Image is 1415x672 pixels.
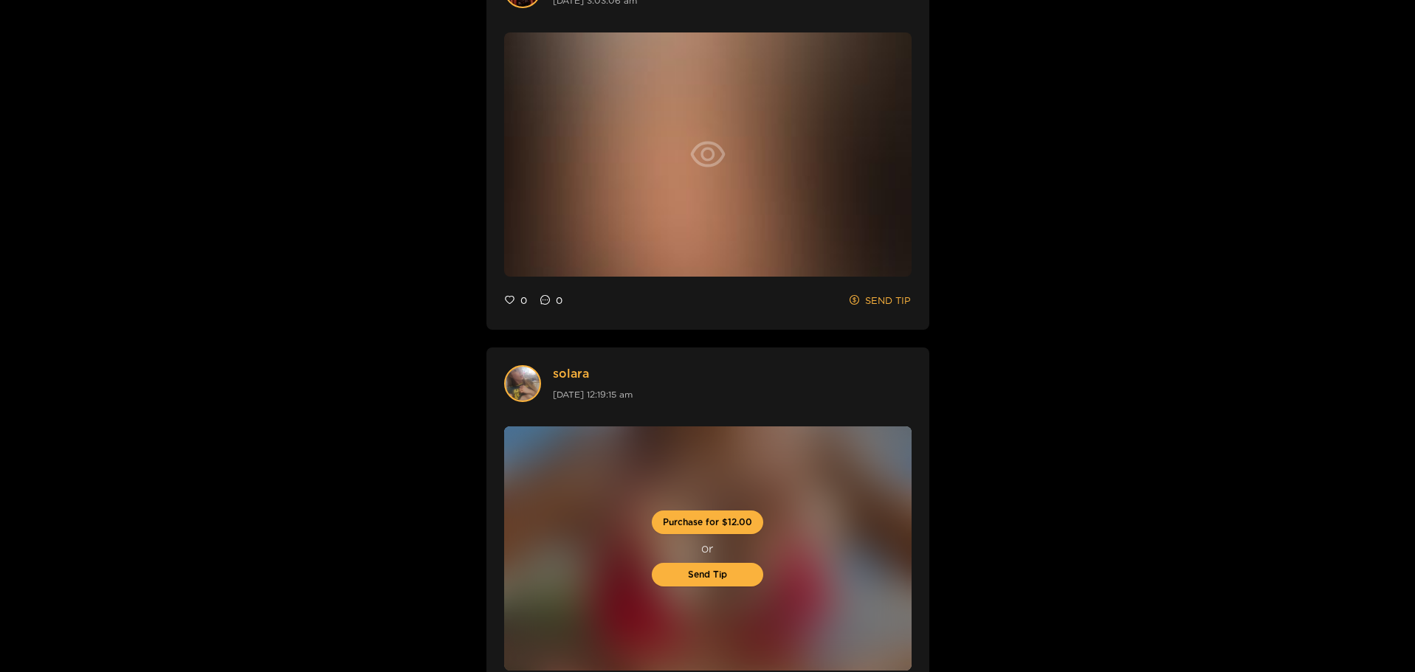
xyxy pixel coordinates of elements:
span: eye [690,136,726,172]
span: 0 [520,293,527,308]
button: Send Tip [652,563,763,586]
img: user avatar [506,367,540,401]
button: heart0 [504,288,528,312]
span: message [540,295,550,306]
a: solara [553,365,633,382]
button: dollar-circleSEND TIP [849,288,912,312]
span: dollar-circle [850,295,859,306]
span: Purchase for $12.00 [663,516,752,530]
button: message0 [540,288,563,312]
button: Purchase for $12.00 [652,510,763,534]
span: SEND TIP [865,293,911,308]
span: Send Tip [688,568,727,582]
span: heart [505,295,514,306]
span: or [652,540,763,557]
div: [DATE] 12:19:15 am [553,386,633,403]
